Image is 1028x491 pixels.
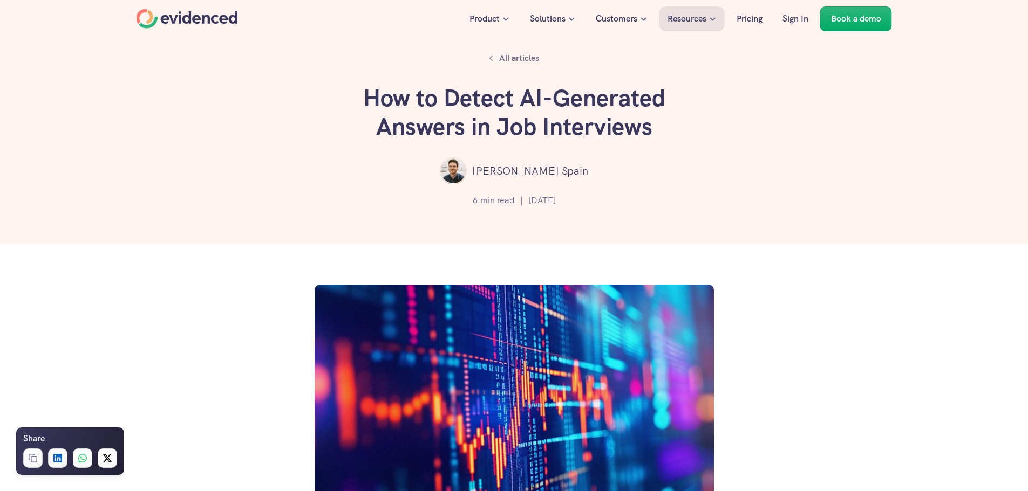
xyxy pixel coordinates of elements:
[782,12,808,26] p: Sign In
[472,162,588,179] p: [PERSON_NAME] Spain
[820,6,892,31] a: Book a demo
[596,12,637,26] p: Customers
[473,193,478,208] p: 6
[737,12,763,26] p: Pricing
[440,157,467,184] img: ""
[668,12,706,26] p: Resources
[23,432,45,446] h6: Share
[774,6,816,31] a: Sign In
[499,51,539,65] p: All articles
[469,12,500,26] p: Product
[352,84,676,141] h1: How to Detect AI-Generated Answers in Job Interviews
[137,9,238,29] a: Home
[480,193,515,208] p: min read
[530,12,566,26] p: Solutions
[528,193,556,208] p: [DATE]
[831,12,881,26] p: Book a demo
[520,193,523,208] p: |
[729,6,771,31] a: Pricing
[483,49,545,68] a: All articles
